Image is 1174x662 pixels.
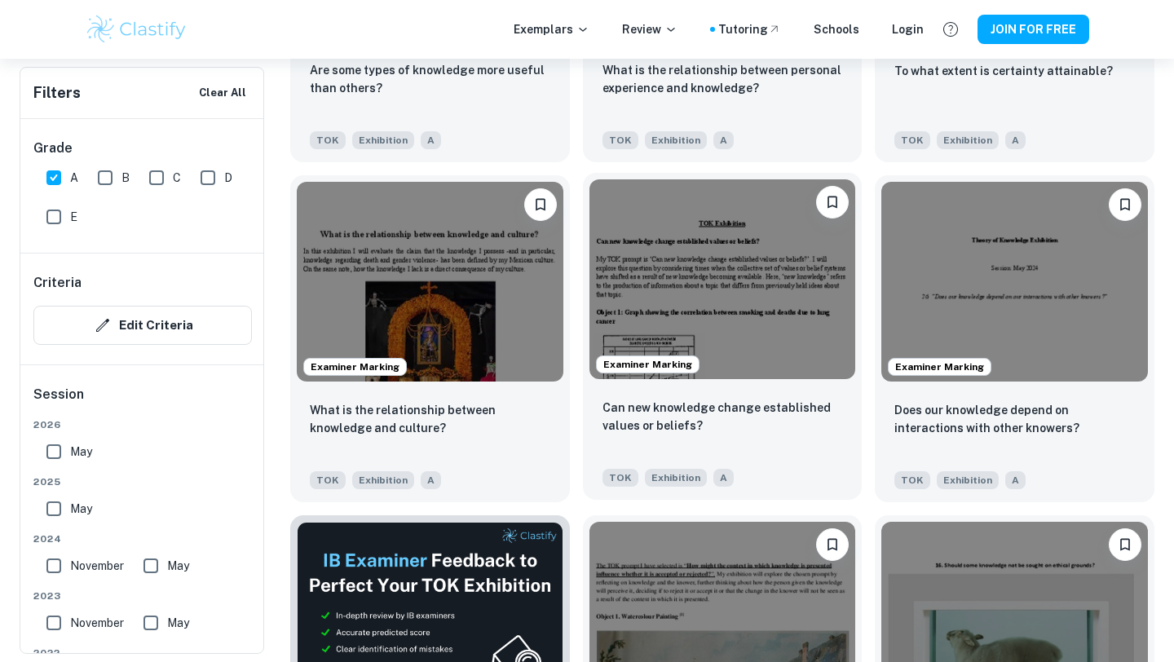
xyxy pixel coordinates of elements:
[881,182,1148,382] img: TOK Exhibition example thumbnail: Does our knowledge depend on interaction
[421,471,441,489] span: A
[894,62,1113,80] p: To what extent is certainty attainable?
[310,61,550,97] p: Are some types of knowledge more useful than others?
[224,169,232,187] span: D
[352,471,414,489] span: Exhibition
[167,557,189,575] span: May
[875,175,1154,502] a: Examiner MarkingPlease log in to bookmark exemplarsDoes our knowledge depend on interactions with...
[33,82,81,104] h6: Filters
[310,401,550,437] p: What is the relationship between knowledge and culture?
[173,169,181,187] span: C
[33,139,252,158] h6: Grade
[514,20,589,38] p: Exemplars
[421,131,441,149] span: A
[70,169,78,187] span: A
[622,20,677,38] p: Review
[894,471,930,489] span: TOK
[894,131,930,149] span: TOK
[713,131,734,149] span: A
[352,131,414,149] span: Exhibition
[645,469,707,487] span: Exhibition
[33,385,252,417] h6: Session
[70,557,124,575] span: November
[583,175,863,502] a: Examiner MarkingPlease log in to bookmark exemplarsCan new knowledge change established values or...
[978,15,1089,44] button: JOIN FOR FREE
[602,131,638,149] span: TOK
[1109,188,1141,221] button: Please log in to bookmark exemplars
[33,532,252,546] span: 2024
[304,360,406,374] span: Examiner Marking
[937,15,964,43] button: Help and Feedback
[310,131,346,149] span: TOK
[33,474,252,489] span: 2025
[33,417,252,432] span: 2026
[1005,471,1026,489] span: A
[1109,528,1141,561] button: Please log in to bookmark exemplars
[33,646,252,660] span: 2022
[195,81,250,105] button: Clear All
[1005,131,1026,149] span: A
[713,469,734,487] span: A
[602,399,843,435] p: Can new knowledge change established values or beliefs?
[645,131,707,149] span: Exhibition
[70,500,92,518] span: May
[816,528,849,561] button: Please log in to bookmark exemplars
[33,273,82,293] h6: Criteria
[121,169,130,187] span: B
[70,443,92,461] span: May
[33,589,252,603] span: 2023
[310,471,346,489] span: TOK
[937,131,999,149] span: Exhibition
[816,186,849,218] button: Please log in to bookmark exemplars
[894,401,1135,437] p: Does our knowledge depend on interactions with other knowers?
[167,614,189,632] span: May
[297,182,563,382] img: TOK Exhibition example thumbnail: What is the relationship between knowled
[889,360,991,374] span: Examiner Marking
[70,614,124,632] span: November
[602,469,638,487] span: TOK
[290,175,570,502] a: Examiner MarkingPlease log in to bookmark exemplarsWhat is the relationship between knowledge and...
[524,188,557,221] button: Please log in to bookmark exemplars
[937,471,999,489] span: Exhibition
[589,179,856,379] img: TOK Exhibition example thumbnail: Can new knowledge change established val
[597,357,699,372] span: Examiner Marking
[602,61,843,97] p: What is the relationship between personal experience and knowledge?
[892,20,924,38] a: Login
[814,20,859,38] a: Schools
[70,208,77,226] span: E
[718,20,781,38] a: Tutoring
[33,306,252,345] button: Edit Criteria
[85,13,188,46] img: Clastify logo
